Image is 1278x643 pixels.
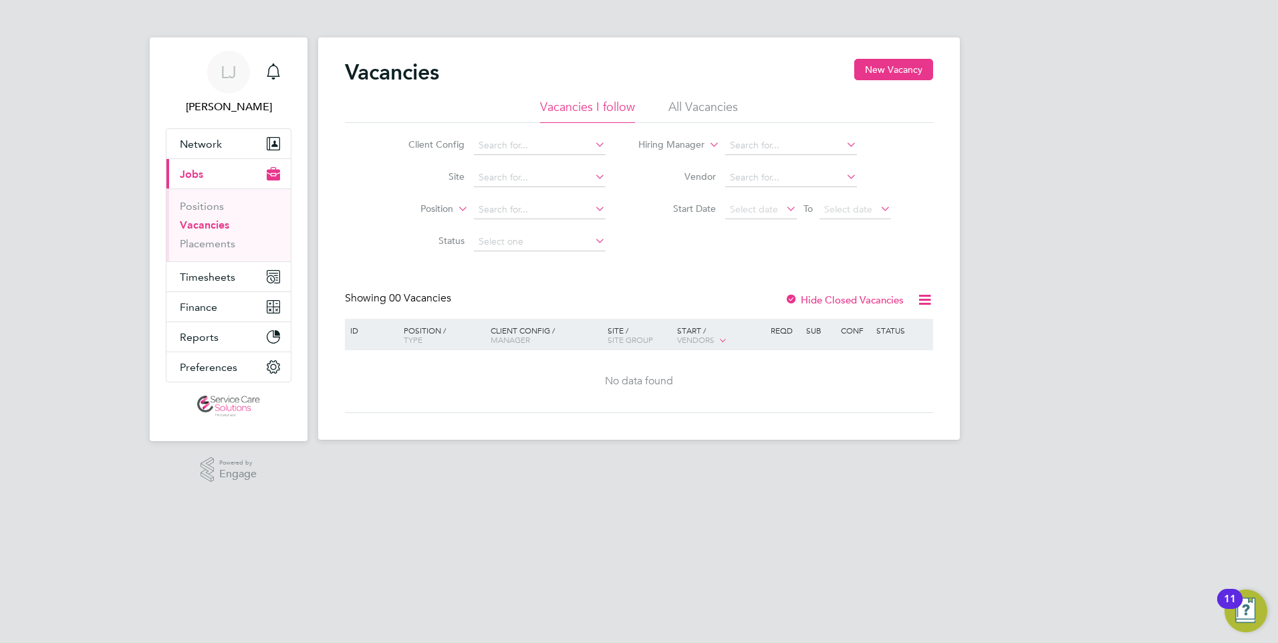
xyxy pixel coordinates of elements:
a: Vacancies [180,219,229,231]
span: To [799,200,817,217]
input: Select one [474,233,606,251]
label: Position [376,203,453,216]
label: Status [388,235,465,247]
span: LJ [221,63,237,81]
label: Start Date [639,203,716,215]
div: No data found [347,374,931,388]
input: Search for... [725,136,857,155]
button: Open Resource Center, 11 new notifications [1225,590,1267,632]
span: Lucy Jolley [166,99,291,115]
button: Timesheets [166,262,291,291]
button: Jobs [166,159,291,188]
img: servicecare-logo-retina.png [197,396,260,417]
a: Go to home page [166,396,291,417]
div: Sub [803,319,838,342]
a: Placements [180,237,235,250]
span: Select date [824,203,872,215]
div: 11 [1224,599,1236,616]
button: New Vacancy [854,59,933,80]
a: Powered byEngage [201,457,257,483]
button: Network [166,129,291,158]
span: Select date [730,203,778,215]
span: 00 Vacancies [389,291,451,305]
li: All Vacancies [668,99,738,123]
span: Vendors [677,334,715,345]
div: Status [873,319,931,342]
input: Search for... [474,136,606,155]
label: Site [388,170,465,182]
div: Showing [345,291,454,305]
span: Preferences [180,361,237,374]
div: Jobs [166,188,291,261]
a: Positions [180,200,224,213]
label: Hide Closed Vacancies [785,293,904,306]
label: Client Config [388,138,465,150]
div: Reqd [767,319,802,342]
span: Timesheets [180,271,235,283]
div: ID [347,319,394,342]
button: Reports [166,322,291,352]
input: Search for... [474,201,606,219]
nav: Main navigation [150,37,307,441]
span: Engage [219,469,257,480]
span: Finance [180,301,217,313]
button: Preferences [166,352,291,382]
label: Vendor [639,170,716,182]
div: Start / [674,319,767,352]
div: Client Config / [487,319,604,351]
span: Manager [491,334,530,345]
span: Reports [180,331,219,344]
span: Network [180,138,222,150]
span: Type [404,334,422,345]
div: Site / [604,319,674,351]
span: Site Group [608,334,653,345]
h2: Vacancies [345,59,439,86]
span: Jobs [180,168,203,180]
a: LJ[PERSON_NAME] [166,51,291,115]
button: Finance [166,292,291,321]
div: Conf [838,319,872,342]
span: Powered by [219,457,257,469]
input: Search for... [725,168,857,187]
input: Search for... [474,168,606,187]
div: Position / [394,319,487,351]
label: Hiring Manager [628,138,705,152]
li: Vacancies I follow [540,99,635,123]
